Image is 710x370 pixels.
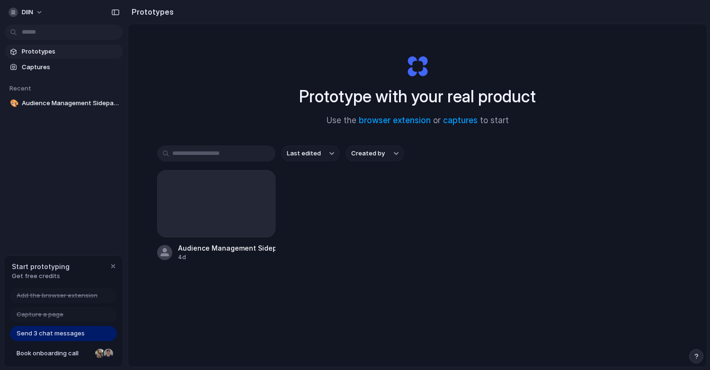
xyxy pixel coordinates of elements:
span: Recent [9,84,31,92]
span: Get free credits [12,271,70,281]
a: Audience Management Sidepanel Implementation4d [157,170,275,262]
div: 🎨 [10,98,17,109]
a: browser extension [359,116,431,125]
button: DIIN [5,5,48,20]
h1: Prototype with your real product [299,84,536,109]
span: Capture a page [17,310,63,319]
div: Christian Iacullo [103,348,114,359]
span: Last edited [287,149,321,158]
div: Nicole Kubica [94,348,106,359]
span: Use the or to start [327,115,509,127]
a: Prototypes [5,45,123,59]
span: Audience Management Sidepanel Implementation [22,99,119,108]
button: Last edited [281,145,340,162]
a: captures [443,116,478,125]
span: Send 3 chat messages [17,329,85,338]
div: 4d [178,253,275,262]
span: Start prototyping [12,262,70,271]
button: Created by [346,145,404,162]
a: Book onboarding call [10,346,117,361]
a: Captures [5,60,123,74]
a: 🎨Audience Management Sidepanel Implementation [5,96,123,110]
span: Prototypes [22,47,119,56]
button: 🎨 [9,99,18,108]
span: Add the browser extension [17,291,98,300]
span: DIIN [22,8,33,17]
span: Book onboarding call [17,349,91,358]
h2: Prototypes [128,6,174,18]
span: Captures [22,63,119,72]
div: Audience Management Sidepanel Implementation [178,243,275,253]
span: Created by [351,149,385,158]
